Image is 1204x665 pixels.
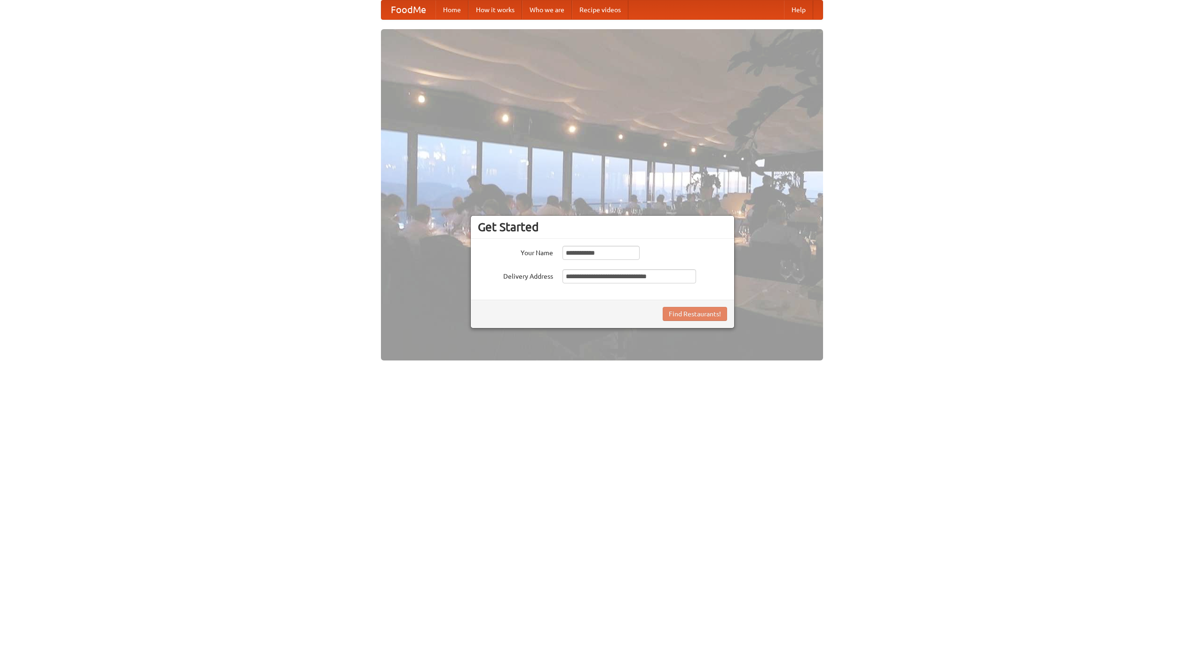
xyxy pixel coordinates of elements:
h3: Get Started [478,220,727,234]
label: Delivery Address [478,269,553,281]
a: How it works [468,0,522,19]
a: Who we are [522,0,572,19]
a: Help [784,0,813,19]
a: Recipe videos [572,0,628,19]
a: Home [436,0,468,19]
button: Find Restaurants! [663,307,727,321]
label: Your Name [478,246,553,258]
a: FoodMe [381,0,436,19]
